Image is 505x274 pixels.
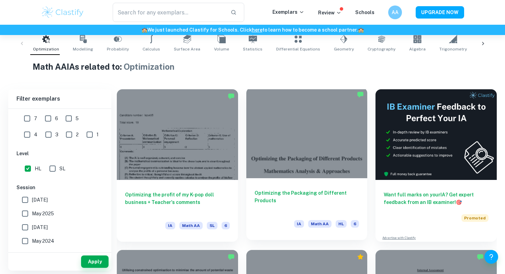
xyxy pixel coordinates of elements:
[34,131,37,138] span: 4
[117,89,238,242] a: Optimizing the profit of my K-pop doll business + Teacher's commentsIAMath AASL6
[124,62,175,71] span: Optimization
[59,165,65,172] span: SL
[142,27,147,33] span: 🏫
[35,165,41,172] span: HL
[33,60,472,73] h1: Math AA IAs related to:
[252,27,262,33] a: here
[461,214,489,222] span: Promoted
[33,46,59,52] span: Optimization
[179,222,203,229] span: Math AA
[294,220,304,228] span: IA
[113,3,225,22] input: Search for any exemplars...
[1,26,504,34] h6: We just launched Clastify for Schools. Click to learn how to become a school partner.
[276,46,320,52] span: Differential Equations
[107,46,129,52] span: Probability
[243,46,262,52] span: Statistics
[388,5,402,19] button: AA
[484,250,498,264] button: Help and Feedback
[55,115,58,122] span: 6
[382,236,416,240] a: Advertise with Clastify
[73,46,93,52] span: Modelling
[32,196,48,204] span: [DATE]
[16,150,103,157] h6: Level
[97,131,99,138] span: 1
[32,237,54,245] span: May 2024
[55,131,58,138] span: 3
[41,5,85,19] img: Clastify logo
[228,93,235,100] img: Marked
[222,222,230,229] span: 6
[357,253,364,260] div: Premium
[334,46,354,52] span: Geometry
[439,46,467,52] span: Trigonometry
[143,46,160,52] span: Calculus
[228,253,235,260] img: Marked
[375,89,497,180] img: Thumbnail
[272,8,304,16] p: Exemplars
[76,131,79,138] span: 2
[81,255,109,268] button: Apply
[34,115,37,122] span: 7
[368,46,395,52] span: Cryptography
[76,115,79,122] span: 5
[255,189,359,212] h6: Optimizing the Packaging of Different Products
[351,220,359,228] span: 6
[8,89,111,109] h6: Filter exemplars
[32,210,54,217] span: May 2025
[456,199,462,205] span: 🎯
[375,89,497,242] a: Want full marks on yourIA? Get expert feedback from an IB examiner!PromotedAdvertise with Clastify
[318,9,341,16] p: Review
[409,46,426,52] span: Algebra
[477,253,484,260] img: Marked
[391,9,399,16] h6: AA
[165,222,175,229] span: IA
[357,91,364,98] img: Marked
[246,89,368,242] a: Optimizing the Packaging of Different ProductsIAMath AAHL6
[384,191,489,206] h6: Want full marks on your IA ? Get expert feedback from an IB examiner!
[358,27,364,33] span: 🏫
[355,10,374,15] a: Schools
[336,220,347,228] span: HL
[174,46,200,52] span: Surface Area
[207,222,217,229] span: SL
[32,224,48,231] span: [DATE]
[416,6,464,19] button: UPGRADE NOW
[214,46,229,52] span: Volume
[125,191,230,214] h6: Optimizing the profit of my K-pop doll business + Teacher's comments
[16,184,103,191] h6: Session
[308,220,332,228] span: Math AA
